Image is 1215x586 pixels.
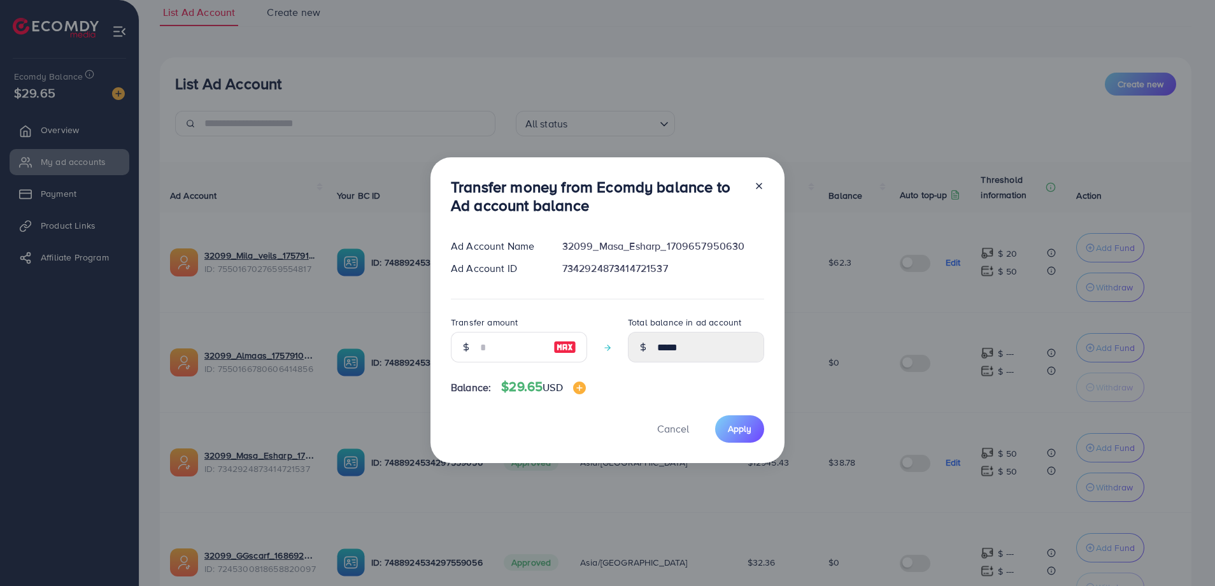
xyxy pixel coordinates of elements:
iframe: Chat [1161,529,1205,576]
h4: $29.65 [501,379,585,395]
div: Ad Account ID [441,261,552,276]
span: USD [543,380,562,394]
label: Total balance in ad account [628,316,741,329]
div: 7342924873414721537 [552,261,774,276]
button: Cancel [641,415,705,443]
span: Apply [728,422,751,435]
label: Transfer amount [451,316,518,329]
div: 32099_Masa_Esharp_1709657950630 [552,239,774,254]
h3: Transfer money from Ecomdy balance to Ad account balance [451,178,744,215]
img: image [553,339,576,355]
button: Apply [715,415,764,443]
span: Balance: [451,380,491,395]
span: Cancel [657,422,689,436]
img: image [573,382,586,394]
div: Ad Account Name [441,239,552,254]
